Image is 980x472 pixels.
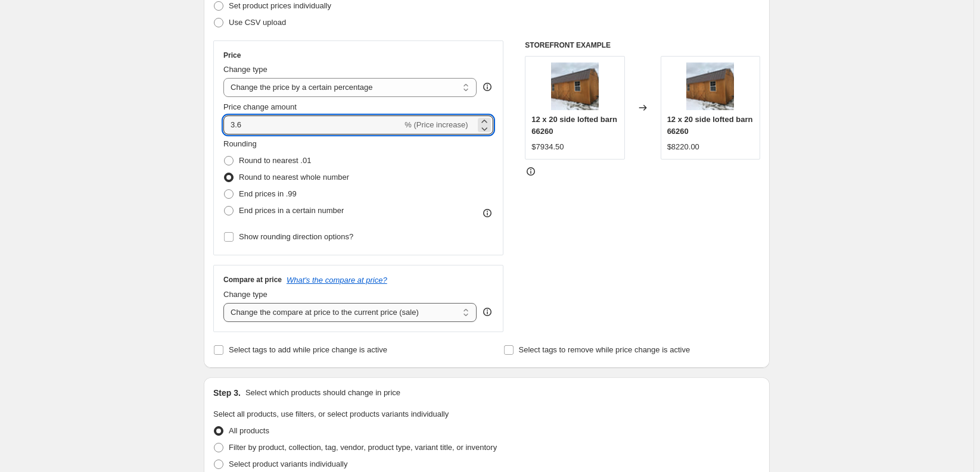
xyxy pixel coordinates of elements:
h6: STOREFRONT EXAMPLE [525,40,760,50]
span: Show rounding direction options? [239,232,353,241]
span: End prices in .99 [239,189,297,198]
img: IMG-7132_80x.jpg [686,62,734,110]
span: % (Price increase) [405,120,468,129]
span: Select product variants individually [229,460,347,468]
p: Select which products should change in price [245,387,400,399]
span: Use CSV upload [229,18,286,27]
input: -15 [223,115,402,135]
span: Change type [223,65,267,74]
h2: Step 3. [213,387,241,399]
span: Set product prices individually [229,1,331,10]
div: help [481,81,493,93]
span: 12 x 20 side lofted barn 66260 [667,115,753,136]
span: Select tags to add while price change is active [229,345,387,354]
span: Select all products, use filters, or select products variants individually [213,410,449,418]
span: All products [229,426,269,435]
img: IMG-7132_80x.jpg [551,62,599,110]
span: Round to nearest .01 [239,156,311,165]
h3: Compare at price [223,275,282,285]
span: Select tags to remove while price change is active [519,345,690,354]
span: Filter by product, collection, tag, vendor, product type, variant title, or inventory [229,443,497,452]
div: $7934.50 [531,141,564,153]
span: End prices in a certain number [239,206,344,215]
span: Rounding [223,139,257,148]
div: help [481,306,493,318]
div: $8220.00 [667,141,699,153]
h3: Price [223,51,241,60]
span: Price change amount [223,102,297,111]
button: What's the compare at price? [287,276,387,285]
span: Change type [223,290,267,299]
span: Round to nearest whole number [239,173,349,182]
span: 12 x 20 side lofted barn 66260 [531,115,617,136]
